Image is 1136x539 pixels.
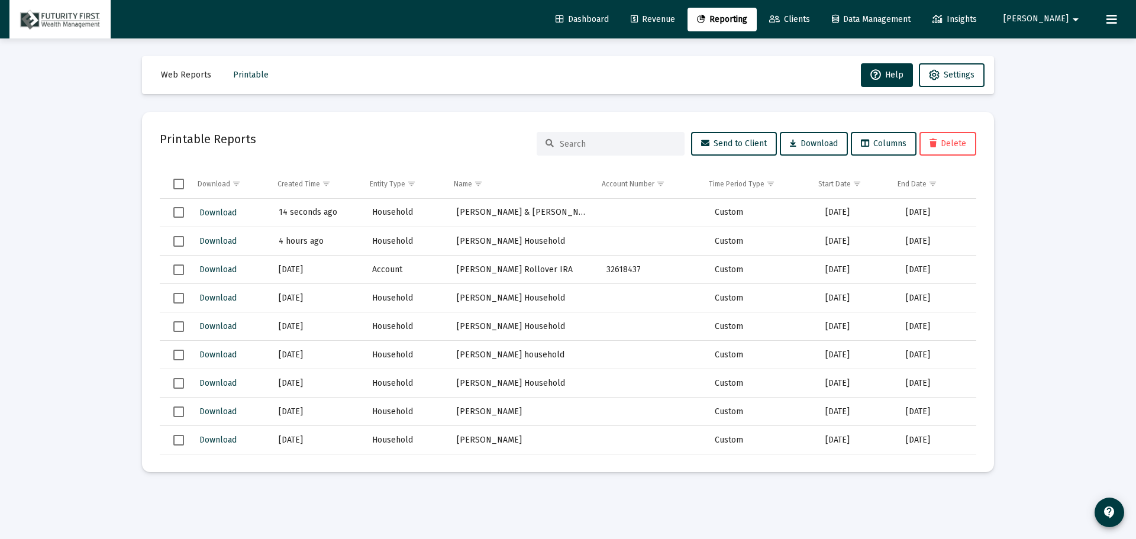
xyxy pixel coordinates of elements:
[448,341,598,369] td: [PERSON_NAME] household
[407,179,416,188] span: Show filter options for column 'Entity Type'
[364,284,448,312] td: Household
[270,284,364,312] td: [DATE]
[706,256,817,284] td: Custom
[556,14,609,24] span: Dashboard
[364,312,448,341] td: Household
[817,284,898,312] td: [DATE]
[198,233,238,250] button: Download
[173,406,184,417] div: Select row
[817,341,898,369] td: [DATE]
[198,346,238,363] button: Download
[270,454,364,483] td: [DATE]
[706,454,817,483] td: Custom
[199,236,237,246] span: Download
[448,312,598,341] td: [PERSON_NAME] Household
[701,138,767,149] span: Send to Client
[198,403,238,420] button: Download
[989,7,1097,31] button: [PERSON_NAME]
[198,431,238,448] button: Download
[944,70,974,80] span: Settings
[448,256,598,284] td: [PERSON_NAME] Rollover IRA
[198,204,238,221] button: Download
[270,369,364,398] td: [DATE]
[817,426,898,454] td: [DATE]
[593,170,701,198] td: Column Account Number
[173,264,184,275] div: Select row
[270,398,364,426] td: [DATE]
[198,261,238,278] button: Download
[621,8,685,31] a: Revenue
[270,341,364,369] td: [DATE]
[173,207,184,218] div: Select row
[1003,14,1069,24] span: [PERSON_NAME]
[448,227,598,256] td: [PERSON_NAME] Household
[688,8,757,31] a: Reporting
[270,426,364,454] td: [DATE]
[898,398,976,426] td: [DATE]
[928,179,937,188] span: Show filter options for column 'End Date'
[817,227,898,256] td: [DATE]
[270,312,364,341] td: [DATE]
[199,435,237,445] span: Download
[448,284,598,312] td: [PERSON_NAME] Household
[923,8,986,31] a: Insights
[930,138,966,149] span: Delete
[448,426,598,454] td: [PERSON_NAME]
[822,8,920,31] a: Data Management
[560,139,676,149] input: Search
[706,369,817,398] td: Custom
[173,350,184,360] div: Select row
[691,132,777,156] button: Send to Client
[173,293,184,304] div: Select row
[448,454,598,483] td: [PERSON_NAME] & [PERSON_NAME]
[706,199,817,227] td: Custom
[474,179,483,188] span: Show filter options for column 'Name'
[861,63,913,87] button: Help
[898,426,976,454] td: [DATE]
[766,179,775,188] span: Show filter options for column 'Time Period Type'
[817,256,898,284] td: [DATE]
[898,312,976,341] td: [DATE]
[817,398,898,426] td: [DATE]
[454,179,472,189] div: Name
[706,227,817,256] td: Custom
[160,170,976,454] div: Data grid
[199,378,237,388] span: Download
[199,350,237,360] span: Download
[448,199,598,227] td: John & Bedelia Nelson - Household
[697,14,747,24] span: Reporting
[810,170,890,198] td: Column Start Date
[817,369,898,398] td: [DATE]
[832,14,911,24] span: Data Management
[706,284,817,312] td: Custom
[233,70,269,80] span: Printable
[270,256,364,284] td: [DATE]
[1069,8,1083,31] mat-icon: arrow_drop_down
[898,341,976,369] td: [DATE]
[199,321,237,331] span: Download
[198,179,230,189] div: Download
[173,179,184,189] div: Select all
[199,264,237,275] span: Download
[364,426,448,454] td: Household
[598,256,706,284] td: 32618437
[817,199,898,227] td: [DATE]
[706,312,817,341] td: Custom
[851,132,916,156] button: Columns
[364,369,448,398] td: Household
[853,179,861,188] span: Show filter options for column 'Start Date'
[870,70,903,80] span: Help
[898,227,976,256] td: [DATE]
[173,378,184,389] div: Select row
[160,130,256,149] h2: Printable Reports
[656,179,665,188] span: Show filter options for column 'Account Number'
[364,341,448,369] td: Household
[898,179,927,189] div: End Date
[701,170,810,198] td: Column Time Period Type
[817,454,898,483] td: [DATE]
[898,199,976,227] td: [DATE]
[364,199,448,227] td: Household
[448,398,598,426] td: [PERSON_NAME]
[322,179,331,188] span: Show filter options for column 'Created Time'
[817,312,898,341] td: [DATE]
